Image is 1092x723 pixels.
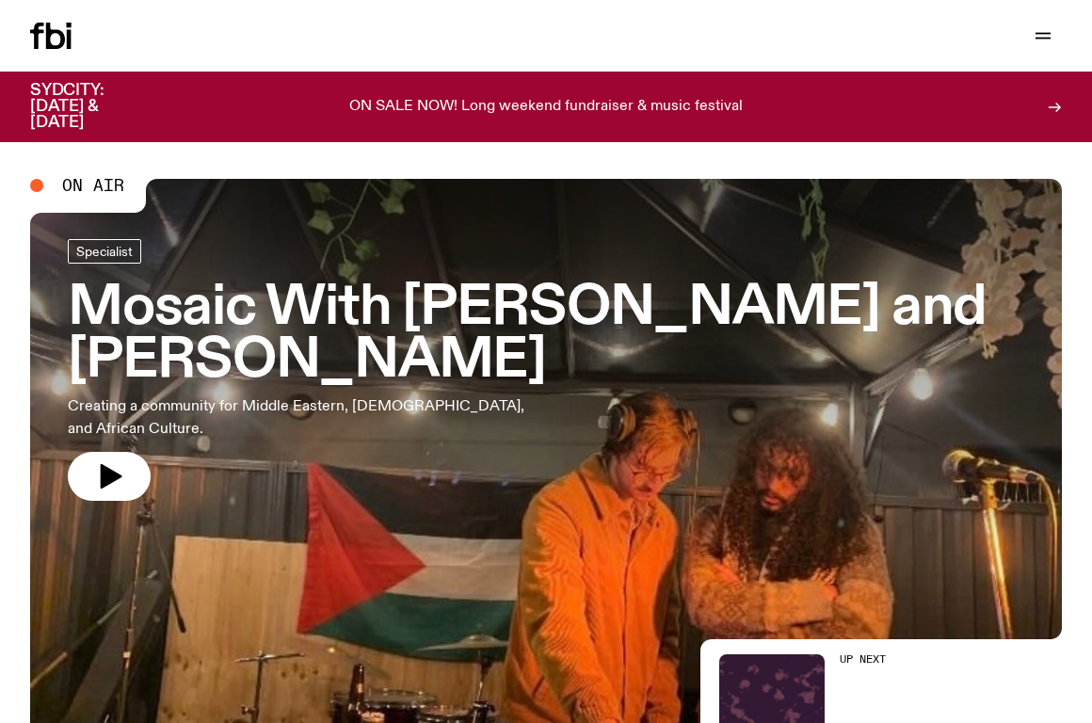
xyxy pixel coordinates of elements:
a: Mosaic With [PERSON_NAME] and [PERSON_NAME]Creating a community for Middle Eastern, [DEMOGRAPHIC_... [68,239,1024,501]
a: Specialist [68,239,141,264]
span: On Air [62,177,124,194]
span: Specialist [76,244,133,258]
p: Creating a community for Middle Eastern, [DEMOGRAPHIC_DATA], and African Culture. [68,395,550,441]
h2: Up Next [840,654,977,665]
p: ON SALE NOW! Long weekend fundraiser & music festival [349,99,743,116]
h3: SYDCITY: [DATE] & [DATE] [30,83,151,131]
h3: Mosaic With [PERSON_NAME] and [PERSON_NAME] [68,282,1024,388]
